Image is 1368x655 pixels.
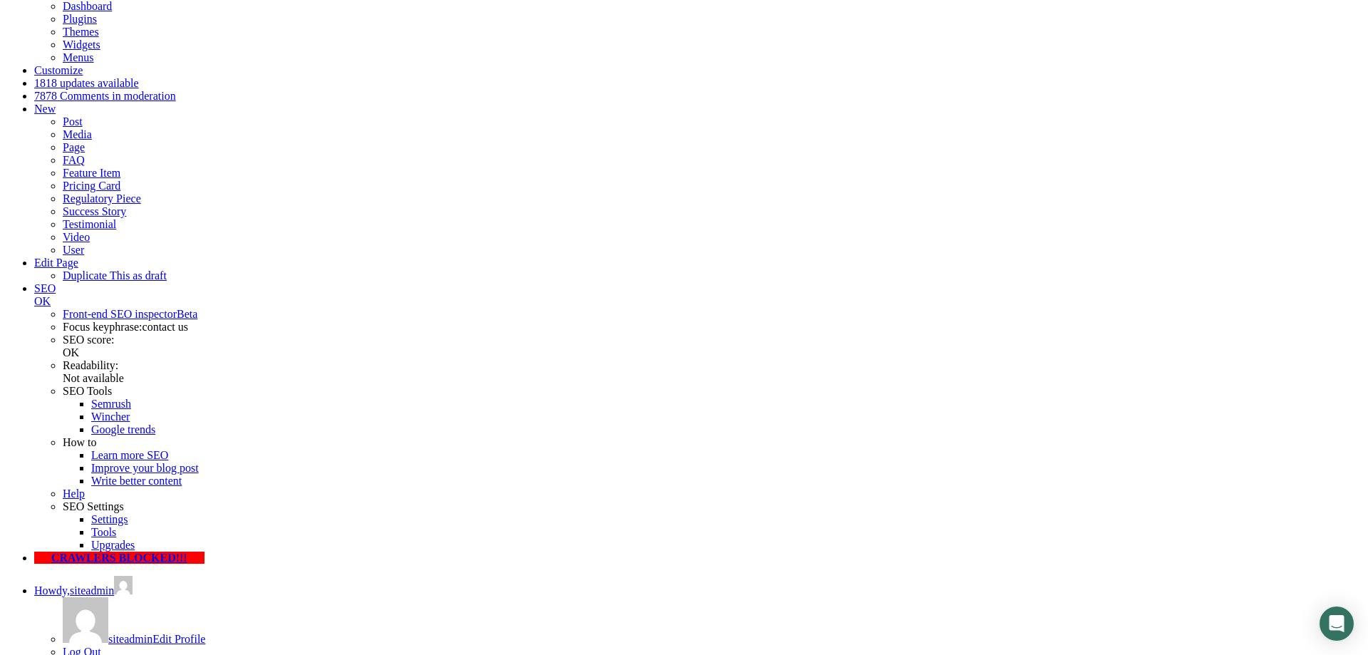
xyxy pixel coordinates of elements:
span: Edit Profile [152,633,205,645]
div: OK [63,346,1362,359]
a: Wincher [91,411,130,423]
a: Tools [91,526,116,538]
div: OK [34,295,1362,308]
a: User [63,244,84,256]
ul: New [34,115,1362,257]
span: siteadmin [108,633,152,645]
ul: Food Label Maker [34,26,1362,64]
a: Media [63,128,92,140]
a: Testimonial [63,218,116,230]
a: Duplicate This as draft [63,269,167,282]
a: Howdy, [34,584,133,597]
a: Regulatory Piece [63,192,141,205]
a: Post [63,115,83,128]
span: OK [34,295,51,307]
a: Learn more SEO [91,449,168,461]
a: Upgrades [91,539,135,551]
span: siteadmin [70,584,114,597]
a: Help [63,488,85,500]
div: Focus keyphrase: [63,321,1362,334]
a: Pricing Card [63,180,120,192]
span: contact us [142,321,188,333]
span: 78 [34,90,46,102]
a: Themes [63,26,99,38]
span: OK [63,346,79,359]
span: 78 Comments in moderation [46,90,176,102]
span: SEO [34,282,56,294]
a: Google trends [91,423,155,435]
span: New [34,103,56,115]
div: Open Intercom Messenger [1320,607,1354,641]
a: Edit Page [34,257,78,269]
a: Plugins [63,13,97,25]
a: Feature Item [63,167,120,179]
a: Settings [91,513,128,525]
div: Not available [63,372,1362,385]
div: How to [63,436,1362,449]
a: Improve your blog post [91,462,199,474]
span: 18 [34,77,46,89]
a: FAQ [63,154,85,166]
span: Beta [177,308,197,320]
div: SEO Tools [63,385,1362,398]
a: Semrush [91,398,131,410]
a: Write better content [91,475,182,487]
div: Readability: [63,359,1362,385]
a: Customize [34,64,83,76]
span: 18 updates available [46,77,139,89]
a: Widgets [63,38,100,51]
a: Success Story [63,205,126,217]
div: SEO Settings [63,500,1362,513]
a: Video [63,231,90,243]
a: Page [63,141,85,153]
div: SEO score: [63,334,1362,359]
a: Menus [63,51,94,63]
a: CRAWLERS BLOCKED!!! [34,552,204,564]
span: Not available [63,372,124,384]
a: Front-end SEO inspector [63,308,197,320]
